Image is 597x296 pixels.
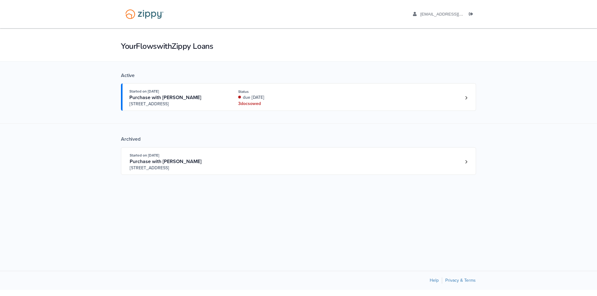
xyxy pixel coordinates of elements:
span: 1eleanorz@gmail.com [420,12,492,16]
img: Logo [121,6,168,22]
h1: Your Flows with Zippy Loans [121,41,476,52]
a: edit profile [413,12,492,18]
a: Help [430,278,439,283]
div: 3 doc s owed [238,101,321,107]
span: [STREET_ADDRESS] [129,101,224,107]
a: Open loan 4209129 [121,83,476,111]
div: Status [238,89,321,94]
div: Active [121,72,476,79]
span: Purchase with [PERSON_NAME] [130,158,201,165]
span: Started on [DATE] [129,89,159,93]
a: Loan number 4102249 [461,157,471,166]
a: Privacy & Terms [445,278,476,283]
div: due [DATE] [238,94,321,101]
span: [STREET_ADDRESS] [130,165,224,171]
span: Started on [DATE] [130,153,159,157]
div: Archived [121,136,476,142]
a: Loan number 4209129 [461,93,471,102]
a: Log out [469,12,476,18]
a: Open loan 4102249 [121,147,476,175]
span: Purchase with [PERSON_NAME] [129,94,201,101]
